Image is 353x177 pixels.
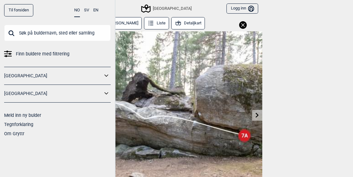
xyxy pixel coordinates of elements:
a: Om Gryttr [4,131,24,136]
a: [GEOGRAPHIC_DATA] [4,89,102,98]
button: Detaljkart [171,17,205,29]
button: Logg inn [226,3,258,14]
span: Finn buldere med filtrering [16,49,69,59]
button: Liste [144,17,169,29]
a: Til forsiden [4,4,33,16]
button: NO [74,4,80,17]
a: Finn buldere med filtrering [4,49,111,59]
div: [GEOGRAPHIC_DATA] [142,5,192,12]
input: Søk på buldernavn, sted eller samling [4,25,111,41]
button: [PERSON_NAME] [95,17,142,29]
a: [GEOGRAPHIC_DATA] [4,71,102,80]
button: SV [84,4,89,16]
a: Tegnforklaring [4,122,33,127]
a: Meld inn ny bulder [4,113,41,118]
